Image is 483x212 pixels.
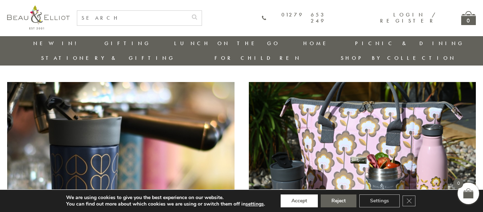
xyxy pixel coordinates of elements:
a: Picnic & Dining [355,40,464,47]
button: Settings [359,194,400,207]
a: 01279 653 249 [262,12,326,24]
button: settings [246,201,264,207]
img: logo [7,5,70,29]
a: Lunch On The Go [174,40,280,47]
a: Gifting [104,40,151,47]
a: New in! [33,40,81,47]
span: 0 [453,178,463,188]
a: 0 [461,11,476,25]
a: Home [303,40,332,47]
p: You can find out more about which cookies we are using or switch them off in . [66,201,265,207]
button: Reject [321,194,356,207]
button: Close GDPR Cookie Banner [403,196,415,206]
p: We are using cookies to give you the best experience on our website. [66,194,265,201]
a: Login / Register [380,11,436,24]
button: Accept [281,194,318,207]
a: For Children [215,54,301,62]
a: Shop by collection [341,54,456,62]
a: Stationery & Gifting [41,54,175,62]
input: SEARCH [77,11,187,25]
